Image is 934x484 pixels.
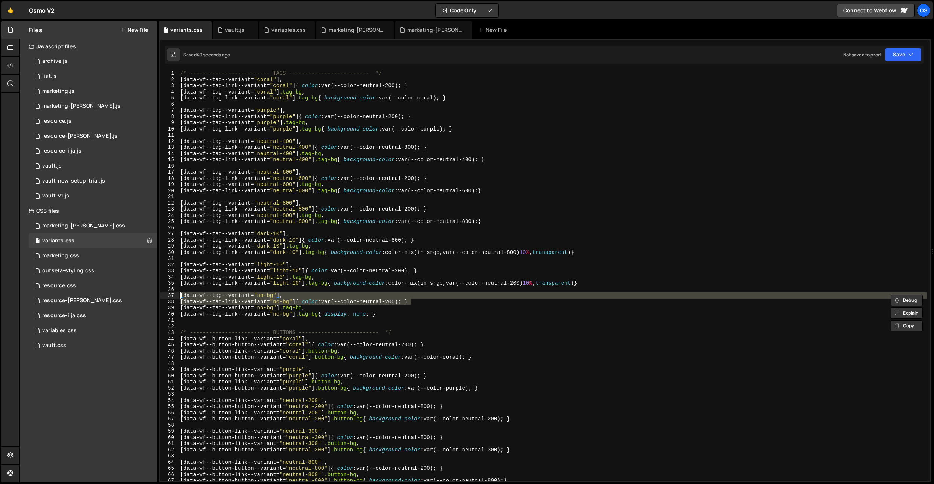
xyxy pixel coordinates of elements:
div: Javascript files [20,39,157,54]
div: list.js [42,73,57,80]
div: Saved [183,52,230,58]
div: 67 [160,478,179,484]
div: Not saved to prod [843,52,881,58]
div: 28 [160,237,179,243]
button: Debug [891,295,923,306]
div: marketing-[PERSON_NAME].css [329,26,385,34]
div: 14 [160,151,179,157]
div: CSS files [20,203,157,218]
div: 16596/46198.css [29,308,157,323]
button: Explain [891,307,923,319]
div: 63 [160,453,179,459]
div: 1 [160,70,179,77]
button: Copy [891,320,923,331]
div: 60 [160,435,179,441]
a: 🤙 [1,1,20,19]
div: 8 [160,114,179,120]
div: marketing.css [42,252,79,259]
div: 23 [160,206,179,212]
div: 30 [160,249,179,256]
div: 16596/45152.js [29,174,157,189]
div: resource-ilja.js [42,148,82,154]
div: 50 [160,373,179,379]
div: 33 [160,268,179,274]
div: 37 [160,292,179,299]
div: vault-new-setup-trial.js [42,178,105,184]
div: New File [478,26,510,34]
div: 31 [160,255,179,262]
div: 56 [160,410,179,416]
div: 51 [160,379,179,385]
div: 42 [160,324,179,330]
div: marketing-[PERSON_NAME].js [42,103,120,110]
div: 16596/45422.js [29,84,157,99]
div: 62 [160,447,179,453]
div: 16596/45151.js [29,69,157,84]
div: 16596/46284.css [29,218,157,233]
div: 59 [160,428,179,435]
div: outseta-styling.css [42,267,94,274]
div: 43 [160,330,179,336]
div: resource-ilja.css [42,312,86,319]
div: 16596/45156.css [29,263,157,278]
div: 47 [160,354,179,361]
div: 48 [160,361,179,367]
div: marketing-[PERSON_NAME].js [407,26,463,34]
div: 16596/46199.css [29,278,157,293]
div: 53 [160,391,179,398]
h2: Files [29,26,42,34]
div: 11 [160,132,179,138]
div: resource-[PERSON_NAME].js [42,133,117,140]
div: resource.js [42,118,71,125]
button: Code Only [436,4,498,17]
div: vault.css [42,342,66,349]
div: 20 [160,188,179,194]
div: 16596/46210.js [29,54,157,69]
div: 16596/45132.js [29,189,157,203]
div: 57 [160,416,179,422]
div: 16 [160,163,179,169]
div: 39 [160,305,179,311]
div: 3 [160,83,179,89]
a: Os [917,4,930,17]
div: variables.css [271,26,306,34]
div: 46 [160,348,179,355]
div: resource.css [42,282,76,289]
div: 16596/45154.css [29,323,157,338]
div: 26 [160,225,179,231]
div: 7 [160,107,179,114]
div: 66 [160,472,179,478]
div: 41 [160,317,179,324]
div: 16596/45133.js [29,159,157,174]
div: 44 [160,336,179,342]
div: 10 [160,126,179,132]
div: 19 [160,181,179,188]
div: 29 [160,243,179,249]
div: 13 [160,144,179,151]
div: 45 [160,342,179,348]
div: 52 [160,385,179,392]
div: 16596/45446.css [29,248,157,263]
div: variables.css [42,327,77,334]
div: 16596/45153.css [29,338,157,353]
div: 9 [160,120,179,126]
div: 16596/45511.css [29,233,157,248]
div: 16596/45424.js [29,99,157,114]
div: 61 [160,441,179,447]
div: 32 [160,262,179,268]
div: archive.js [42,58,68,65]
div: 4 [160,89,179,95]
button: New File [120,27,148,33]
div: 65 [160,465,179,472]
div: 16596/46194.js [29,129,157,144]
div: 58 [160,422,179,429]
div: 36 [160,287,179,293]
div: 54 [160,398,179,404]
div: Osmo V2 [29,6,55,15]
div: 6 [160,101,179,108]
div: 27 [160,231,179,237]
div: 22 [160,200,179,206]
div: 21 [160,194,179,200]
div: 55 [160,404,179,410]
